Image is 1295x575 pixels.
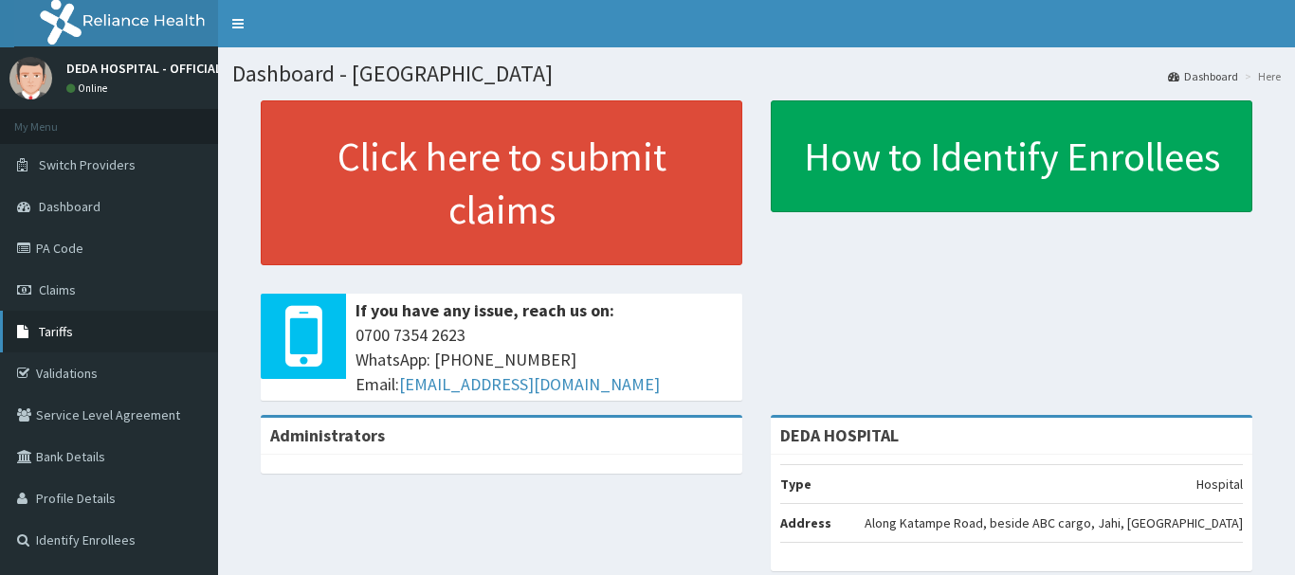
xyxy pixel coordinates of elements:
[270,424,385,446] b: Administrators
[39,198,100,215] span: Dashboard
[780,424,899,446] strong: DEDA HOSPITAL
[66,81,112,95] a: Online
[1240,68,1281,84] li: Here
[66,62,222,75] p: DEDA HOSPITAL - OFFICIAL
[1168,68,1238,84] a: Dashboard
[780,476,812,493] b: Type
[39,323,73,340] span: Tariffs
[356,299,614,321] b: If you have any issue, reach us on:
[9,57,52,99] img: User Image
[865,513,1243,532] p: Along Katampe Road, beside ABC cargo, Jahi, [GEOGRAPHIC_DATA]
[356,323,733,396] span: 0700 7354 2623 WhatsApp: [PHONE_NUMBER] Email:
[399,373,660,395] a: [EMAIL_ADDRESS][DOMAIN_NAME]
[1196,475,1243,494] p: Hospital
[771,100,1252,212] a: How to Identify Enrollees
[232,62,1281,86] h1: Dashboard - [GEOGRAPHIC_DATA]
[261,100,742,265] a: Click here to submit claims
[39,281,76,298] span: Claims
[39,156,136,173] span: Switch Providers
[780,514,831,531] b: Address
